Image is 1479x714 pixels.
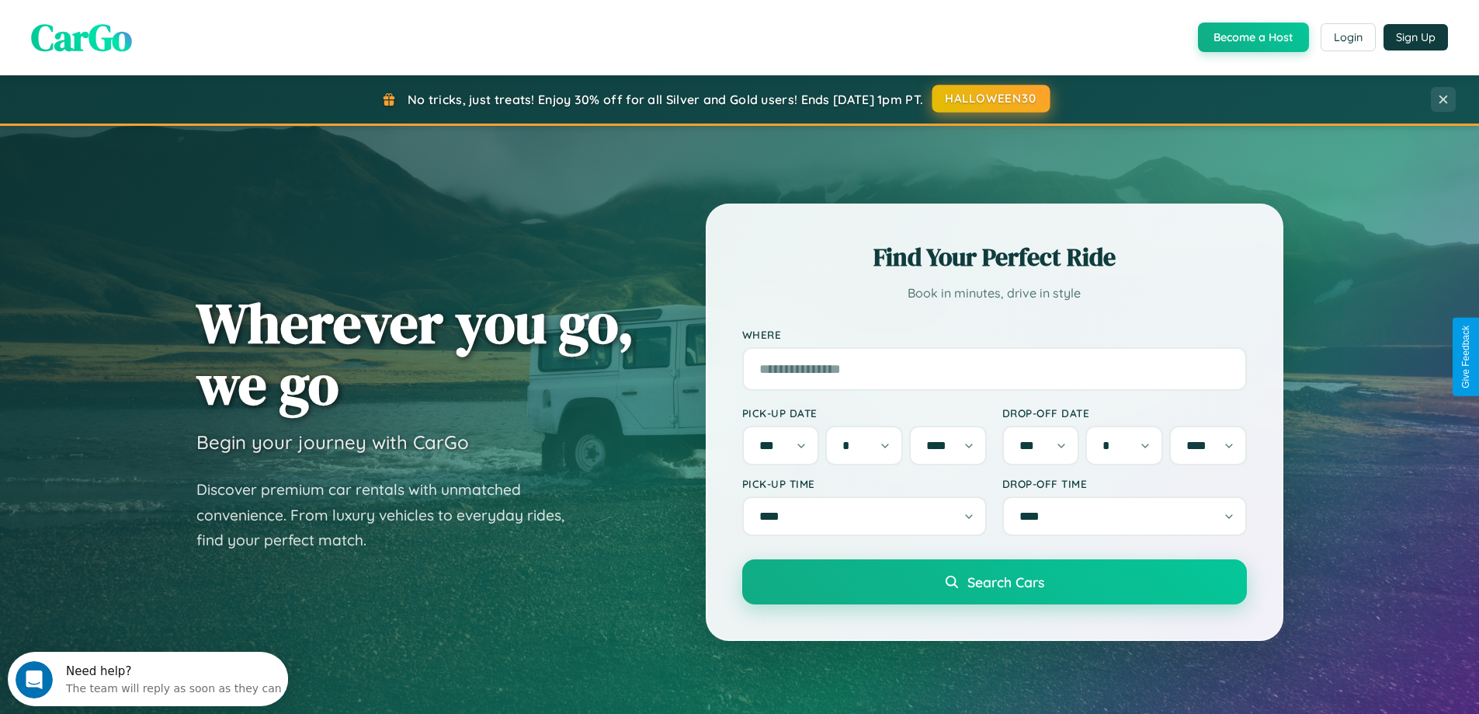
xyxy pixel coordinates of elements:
[58,26,274,42] div: The team will reply as soon as they can
[1321,23,1376,51] button: Login
[31,12,132,63] span: CarGo
[58,13,274,26] div: Need help?
[1384,24,1448,51] button: Sign Up
[408,92,923,107] span: No tricks, just treats! Enjoy 30% off for all Silver and Gold users! Ends [DATE] 1pm PT.
[742,282,1247,305] p: Book in minutes, drive in style
[1002,406,1247,420] label: Drop-off Date
[932,85,1050,113] button: HALLOWEEN30
[742,406,987,420] label: Pick-up Date
[742,477,987,490] label: Pick-up Time
[8,652,288,706] iframe: Intercom live chat discovery launcher
[196,477,585,553] p: Discover premium car rentals with unmatched convenience. From luxury vehicles to everyday rides, ...
[6,6,289,49] div: Open Intercom Messenger
[742,559,1247,604] button: Search Cars
[967,573,1044,590] span: Search Cars
[1198,23,1309,52] button: Become a Host
[16,661,53,698] iframe: Intercom live chat
[196,292,634,415] h1: Wherever you go, we go
[1460,326,1471,388] div: Give Feedback
[742,328,1247,341] label: Where
[196,430,469,454] h3: Begin your journey with CarGo
[742,240,1247,274] h2: Find Your Perfect Ride
[1002,477,1247,490] label: Drop-off Time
